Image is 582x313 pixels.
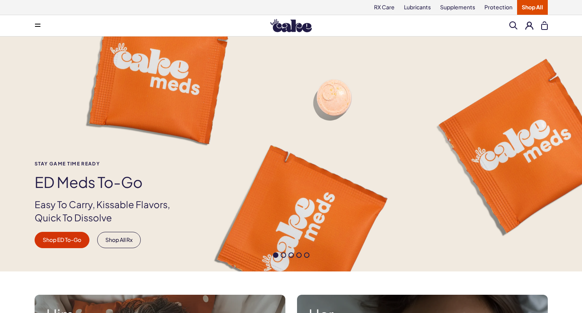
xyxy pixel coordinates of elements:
[35,198,183,224] p: Easy To Carry, Kissable Flavors, Quick To Dissolve
[270,19,312,32] img: Hello Cake
[35,161,183,166] span: Stay Game time ready
[97,232,141,248] a: Shop All Rx
[35,174,183,190] h1: ED Meds to-go
[35,232,89,248] a: Shop ED To-Go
